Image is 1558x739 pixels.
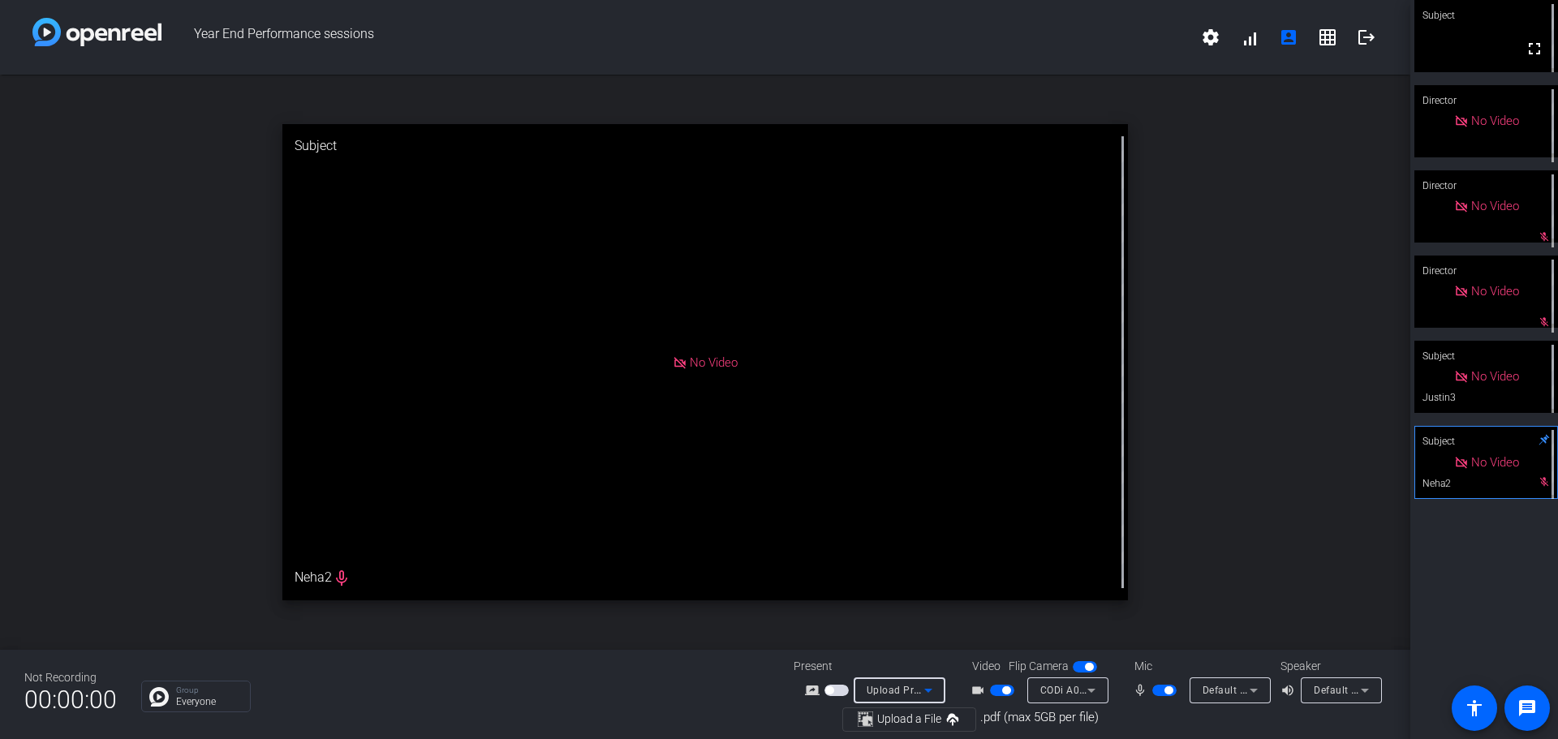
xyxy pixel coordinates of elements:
[805,681,824,700] mat-icon: screen_share_outline
[1318,28,1337,47] mat-icon: grid_on
[161,18,1191,57] span: Year End Performance sessions
[1471,369,1519,384] span: No Video
[842,707,976,732] button: Drag DropUpload a File
[1414,256,1558,286] div: Director
[1414,170,1558,201] div: Director
[972,658,1001,675] span: Video
[1471,199,1519,213] span: No Video
[1279,28,1298,47] mat-icon: account_box
[1118,658,1280,675] div: Mic
[176,686,242,694] p: Group
[24,680,117,720] span: 00:00:00
[1009,658,1069,675] span: Flip Camera
[176,697,242,707] p: Everyone
[1525,39,1544,58] mat-icon: fullscreen
[1040,683,1243,696] span: CODi A05023 Alloco Webcam (0bda:5803)
[877,713,941,725] span: Upload a File
[1414,426,1558,457] div: Subject
[149,687,169,707] img: Chat Icon
[1357,28,1376,47] mat-icon: logout
[1414,85,1558,116] div: Director
[282,124,1129,168] div: Subject
[858,711,877,727] img: Drag Drop
[794,658,956,675] div: Present
[1133,681,1152,700] mat-icon: mic_none
[24,669,117,686] div: Not Recording
[867,683,965,696] span: Upload Presentation
[690,354,738,369] span: No Video
[1201,28,1220,47] mat-icon: settings
[1203,683,1529,696] span: Default - Microphone (CODi A05023 Alloco Microphone) (0bda:5803)
[1471,284,1519,299] span: No Video
[1471,114,1519,128] span: No Video
[1414,341,1558,372] div: Subject
[1280,681,1300,700] mat-icon: volume_up
[32,18,161,46] img: white-gradient.svg
[1517,698,1537,718] mat-icon: message
[1280,658,1378,675] div: Speaker
[1314,683,1395,696] span: Default - AirPods
[1230,18,1269,57] button: signal_cellular_alt
[1465,698,1484,718] mat-icon: accessibility
[971,681,990,700] mat-icon: videocam_outline
[980,708,1099,732] p: .pdf (max 5GB per file)
[1471,455,1519,470] span: No Video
